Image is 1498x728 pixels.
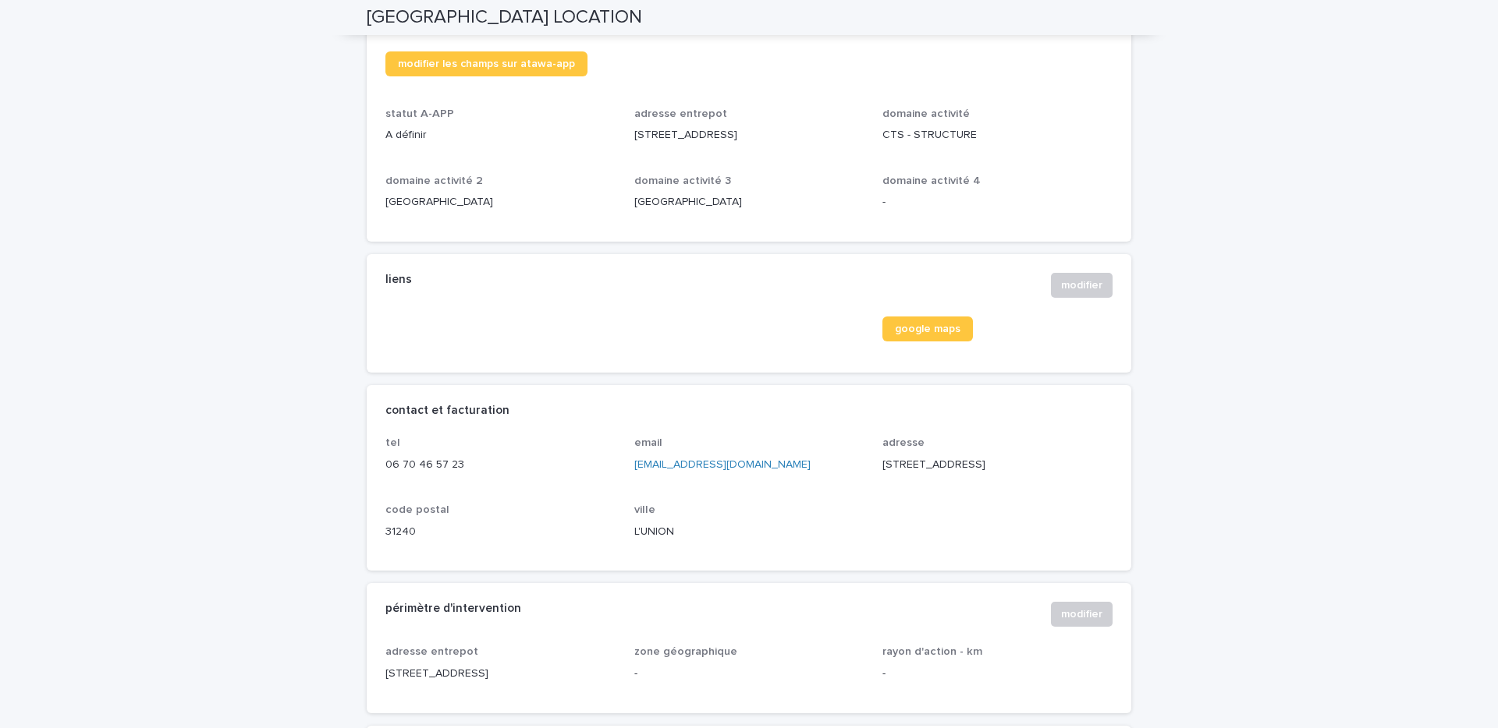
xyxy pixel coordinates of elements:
[385,666,616,682] p: [STREET_ADDRESS]
[882,316,973,341] a: google maps
[385,51,587,76] a: modifier les champs sur atawa-app
[882,646,982,657] span: rayon d'action - km
[895,323,960,334] span: google maps
[385,404,509,418] h2: contact et facturation
[385,108,454,119] span: statut A-APP
[882,437,925,448] span: adresse
[882,108,970,119] span: domaine activité
[634,108,727,119] span: adresse entrepot
[1061,277,1102,293] span: modifier
[1061,606,1102,622] span: modifier
[634,459,811,470] a: [EMAIL_ADDRESS][DOMAIN_NAME]
[882,175,981,186] span: domaine activité 4
[882,194,1113,210] p: -
[634,194,864,210] p: [GEOGRAPHIC_DATA]
[634,175,731,186] span: domaine activité 3
[385,437,400,448] span: tel
[385,194,616,210] p: [GEOGRAPHIC_DATA]
[634,127,864,143] p: [STREET_ADDRESS]
[385,457,616,473] p: 06 70 46 57 23
[385,524,616,540] p: 31240
[385,127,616,143] p: A définir
[398,58,575,69] span: modifier les champs sur atawa-app
[367,6,642,29] h2: [GEOGRAPHIC_DATA] LOCATION
[882,457,1113,473] p: [STREET_ADDRESS]
[385,175,483,186] span: domaine activité 2
[882,127,1113,143] p: CTS - STRUCTURE
[634,524,864,540] p: L'UNION
[385,504,449,515] span: code postal
[385,646,478,657] span: adresse entrepot
[882,666,1113,682] p: -
[1051,602,1113,627] button: modifier
[385,273,412,287] h2: liens
[634,437,662,448] span: email
[634,666,864,682] p: -
[385,602,521,616] h2: périmètre d'intervention
[634,646,737,657] span: zone géographique
[1051,273,1113,298] button: modifier
[634,504,655,515] span: ville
